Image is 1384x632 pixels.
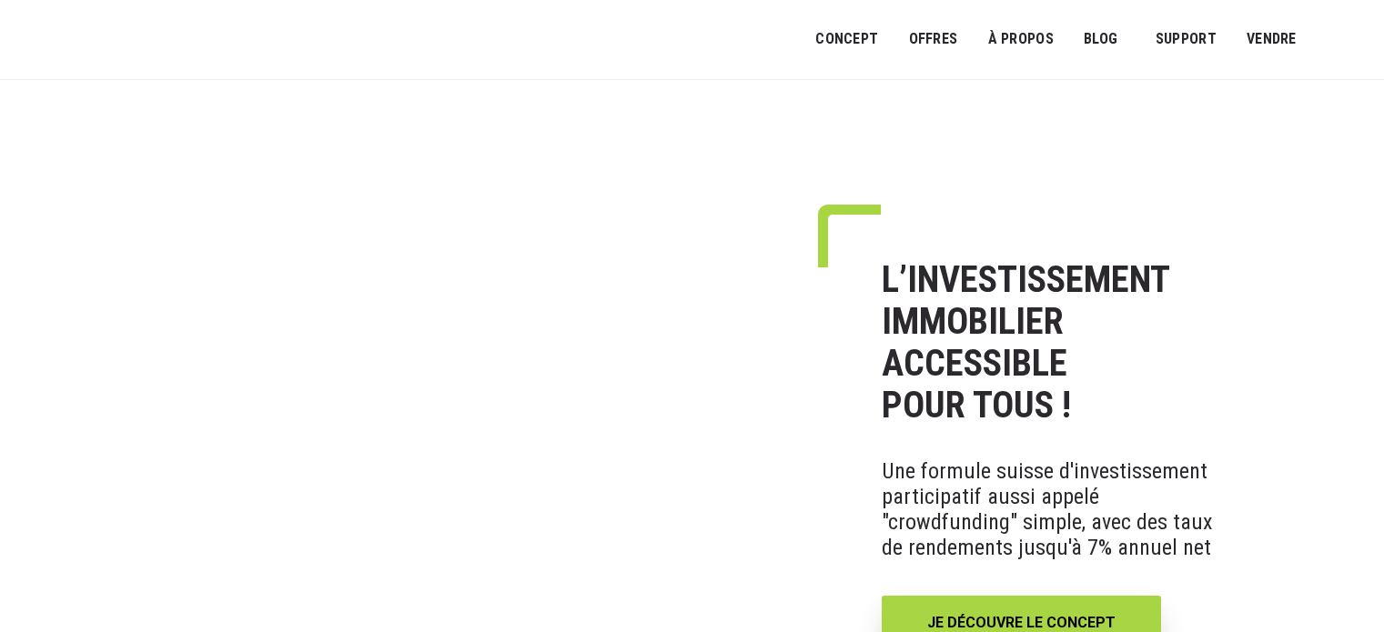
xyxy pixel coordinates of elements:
[1072,19,1130,60] a: Blog
[896,19,969,60] a: OFFRES
[882,259,1217,426] h1: L’INVESTISSEMENT IMMOBILIER ACCESSIBLE POUR TOUS !
[1235,19,1308,60] a: VENDRE
[1144,19,1228,60] a: SUPPORT
[1322,22,1362,56] a: Passer à
[803,19,890,60] a: Concept
[882,445,1217,574] p: Une formule suisse d'investissement participatif aussi appelé "crowdfunding" simple, avec des tau...
[975,19,1066,60] a: À PROPOS
[1334,35,1350,45] img: Français
[815,16,1357,62] nav: Menu principal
